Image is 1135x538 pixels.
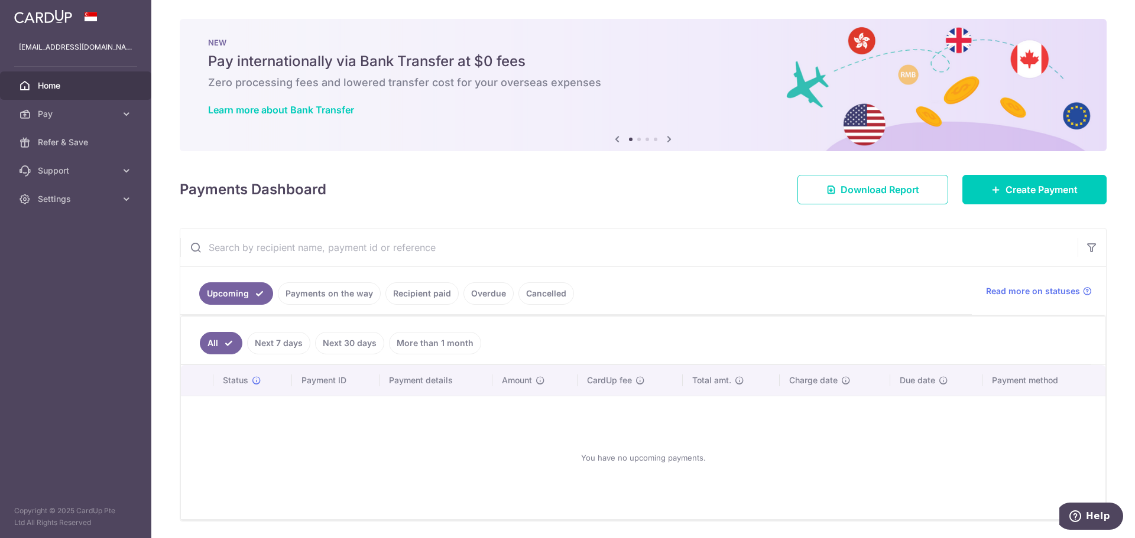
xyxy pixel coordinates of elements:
a: Create Payment [962,175,1107,204]
span: Charge date [789,374,838,386]
span: Due date [900,374,935,386]
span: Read more on statuses [986,285,1080,297]
a: Read more on statuses [986,285,1092,297]
p: NEW [208,38,1078,47]
h6: Zero processing fees and lowered transfer cost for your overseas expenses [208,76,1078,90]
a: Next 30 days [315,332,384,354]
span: Support [38,165,116,177]
a: Cancelled [518,282,574,305]
span: Download Report [841,182,919,197]
a: Learn more about Bank Transfer [208,104,354,116]
span: CardUp fee [587,374,632,386]
img: CardUp [14,9,72,24]
span: Pay [38,108,116,120]
span: Amount [502,374,532,386]
span: Status [223,374,248,386]
a: All [200,332,242,354]
iframe: Opens a widget where you can find more information [1059,503,1123,532]
a: More than 1 month [389,332,481,354]
span: Create Payment [1006,182,1078,197]
a: Download Report [797,175,948,204]
h5: Pay internationally via Bank Transfer at $0 fees [208,52,1078,71]
span: Settings [38,193,116,205]
a: Upcoming [199,282,273,305]
input: Search by recipient name, payment id or reference [180,229,1078,266]
img: Bank transfer banner [180,19,1107,151]
h4: Payments Dashboard [180,179,326,200]
a: Payments on the way [278,282,381,305]
th: Payment details [380,365,493,396]
th: Payment method [982,365,1105,396]
span: Home [38,80,116,92]
a: Next 7 days [247,332,310,354]
th: Payment ID [292,365,380,396]
p: [EMAIL_ADDRESS][DOMAIN_NAME] [19,41,132,53]
div: You have no upcoming payments. [195,406,1091,510]
a: Overdue [463,282,514,305]
span: Total amt. [692,374,731,386]
a: Recipient paid [385,282,459,305]
span: Refer & Save [38,136,116,148]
